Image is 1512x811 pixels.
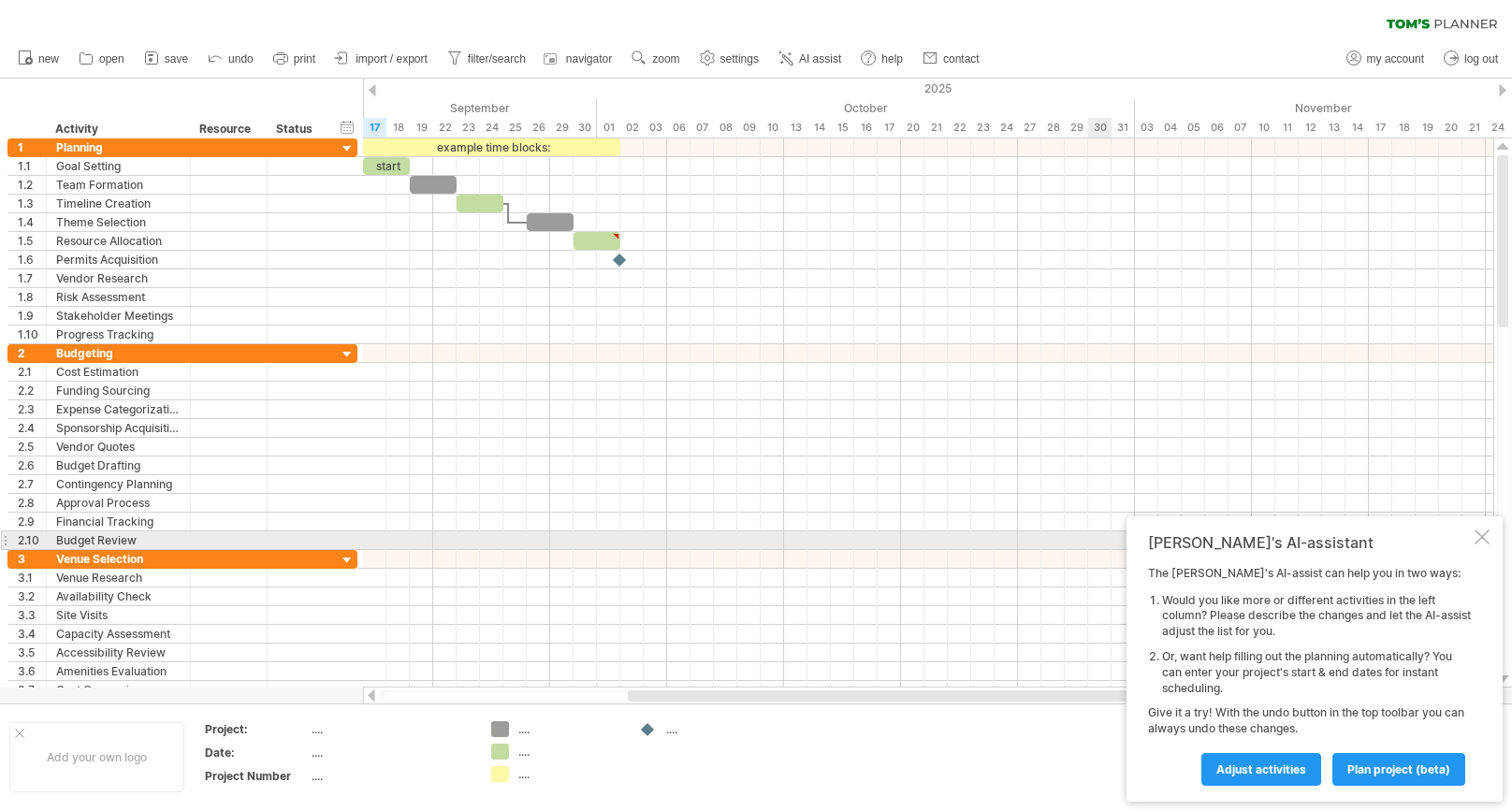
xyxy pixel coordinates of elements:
a: plan project (beta) [1332,753,1465,786]
div: Timeline Creation [56,195,181,212]
div: 2.10 [18,531,46,549]
div: October 2025 [597,98,1135,118]
div: Wednesday, 19 November 2025 [1416,118,1439,138]
div: Friday, 3 October 2025 [644,118,667,138]
div: 3.3 [18,606,46,624]
div: Friday, 7 November 2025 [1228,118,1252,138]
div: Thursday, 18 September 2025 [386,118,410,138]
div: 2.3 [18,400,46,418]
div: Thursday, 23 October 2025 [971,118,995,138]
div: Thursday, 30 October 2025 [1088,118,1112,138]
div: Wednesday, 1 October 2025 [597,118,620,138]
span: my account [1367,52,1424,65]
a: settings [695,47,764,71]
div: Wednesday, 22 October 2025 [948,118,971,138]
div: .... [666,721,768,737]
div: Friday, 31 October 2025 [1112,118,1135,138]
li: Would you like more or different activities in the left column? Please describe the changes and l... [1162,593,1471,640]
a: AI assist [774,47,847,71]
div: Thursday, 2 October 2025 [620,118,644,138]
div: Vendor Quotes [56,438,181,456]
div: [PERSON_NAME]'s AI-assistant [1148,533,1471,552]
div: Stakeholder Meetings [56,307,181,325]
a: navigator [541,47,618,71]
a: my account [1342,47,1430,71]
div: Thursday, 16 October 2025 [854,118,878,138]
div: Tuesday, 28 October 2025 [1041,118,1065,138]
div: Approval Process [56,494,181,512]
a: zoom [627,47,685,71]
div: Progress Tracking [56,326,181,343]
div: Tuesday, 23 September 2025 [457,118,480,138]
div: Tuesday, 7 October 2025 [691,118,714,138]
div: Project Number [205,768,308,784]
div: Thursday, 20 November 2025 [1439,118,1462,138]
div: 3.5 [18,644,46,661]
div: Tuesday, 18 November 2025 [1392,118,1416,138]
div: Activity [55,120,180,138]
div: Tuesday, 30 September 2025 [574,118,597,138]
div: 3.1 [18,569,46,587]
div: Monday, 17 November 2025 [1369,118,1392,138]
li: Or, want help filling out the planning automatically? You can enter your project's start & end da... [1162,649,1471,696]
div: Friday, 26 September 2025 [527,118,550,138]
div: Monday, 6 October 2025 [667,118,691,138]
div: Budget Drafting [56,456,181,474]
div: start [363,157,410,175]
a: new [13,47,65,71]
a: open [74,47,130,71]
div: Tuesday, 11 November 2025 [1275,118,1299,138]
a: undo [203,47,259,71]
div: 1.3 [18,195,46,212]
span: settings [720,52,759,65]
div: Wednesday, 8 October 2025 [714,118,737,138]
div: Site Visits [56,606,181,624]
div: Cost Comparison [56,681,181,699]
div: Sponsorship Acquisition [56,419,181,437]
div: Monday, 13 October 2025 [784,118,807,138]
a: filter/search [443,47,531,71]
div: 2.2 [18,382,46,399]
div: Tuesday, 21 October 2025 [924,118,948,138]
div: Monday, 24 November 2025 [1486,118,1509,138]
div: Resource [199,120,256,138]
span: Adjust activities [1216,762,1306,776]
div: Accessibility Review [56,644,181,661]
a: save [139,47,194,71]
span: AI assist [799,52,841,65]
span: zoom [652,52,679,65]
div: Theme Selection [56,213,181,231]
div: Friday, 21 November 2025 [1462,118,1486,138]
div: Capacity Assessment [56,625,181,643]
div: Friday, 14 November 2025 [1345,118,1369,138]
a: help [856,47,909,71]
div: Friday, 19 September 2025 [410,118,433,138]
div: Cost Estimation [56,363,181,381]
div: Budget Review [56,531,181,549]
div: The [PERSON_NAME]'s AI-assist can help you in two ways: Give it a try! With the undo button in th... [1148,566,1471,785]
span: filter/search [468,52,526,65]
div: 1.1 [18,157,46,175]
span: navigator [566,52,612,65]
div: 3.4 [18,625,46,643]
div: Friday, 10 October 2025 [761,118,784,138]
div: Budgeting [56,344,181,362]
div: Venue Selection [56,550,181,568]
div: 2 [18,344,46,362]
div: Tuesday, 4 November 2025 [1158,118,1182,138]
div: 1.6 [18,251,46,268]
div: 1.10 [18,326,46,343]
div: Monday, 22 September 2025 [433,118,457,138]
div: .... [312,745,469,760]
span: open [99,52,124,65]
a: print [269,47,321,71]
div: 1.7 [18,269,46,287]
div: Wednesday, 12 November 2025 [1299,118,1322,138]
div: Contingency Planning [56,475,181,493]
span: save [165,52,188,65]
div: 2.9 [18,513,46,530]
div: 1.9 [18,307,46,325]
div: Wednesday, 24 September 2025 [480,118,503,138]
div: example time blocks: [363,138,620,156]
a: log out [1439,47,1504,71]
